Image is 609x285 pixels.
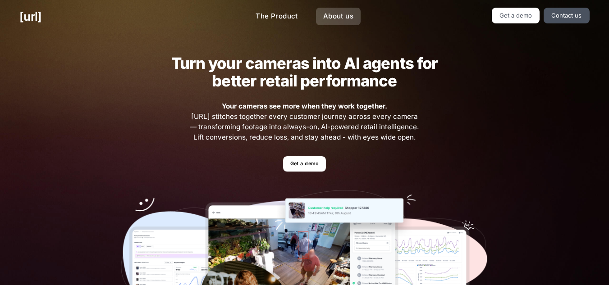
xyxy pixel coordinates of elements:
[222,102,387,110] strong: Your cameras see more when they work together.
[283,156,326,172] a: Get a demo
[492,8,540,23] a: Get a demo
[248,8,305,25] a: The Product
[157,54,452,90] h2: Turn your cameras into AI agents for better retail performance
[189,101,421,142] span: [URL] stitches together every customer journey across every camera — transforming footage into al...
[19,8,41,25] a: [URL]
[544,8,590,23] a: Contact us
[316,8,361,25] a: About us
